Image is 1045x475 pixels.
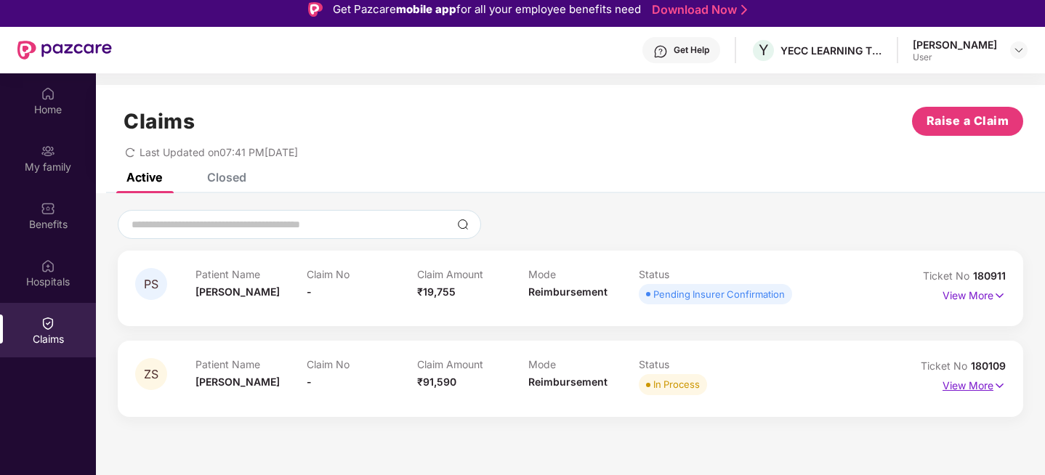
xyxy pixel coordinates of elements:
p: Mode [528,268,639,280]
img: svg+xml;base64,PHN2ZyB4bWxucz0iaHR0cDovL3d3dy53My5vcmcvMjAwMC9zdmciIHdpZHRoPSIxNyIgaGVpZ2h0PSIxNy... [993,288,1006,304]
span: Reimbursement [528,375,608,388]
h1: Claims [124,109,195,134]
span: [PERSON_NAME] [195,285,280,298]
p: Claim Amount [417,358,528,370]
p: Claim No [307,358,418,370]
a: Download Now [652,2,743,17]
img: svg+xml;base64,PHN2ZyBpZD0iQmVuZWZpdHMiIHhtbG5zPSJodHRwOi8vd3d3LnczLm9yZy8yMDAwL3N2ZyIgd2lkdGg9Ij... [41,201,55,216]
span: Raise a Claim [927,112,1009,130]
span: Reimbursement [528,285,608,298]
span: 180911 [973,269,1006,282]
span: redo [125,146,135,158]
div: YECC LEARNING TECHNOLOGIES PRIVATE LIMITED [780,44,882,57]
img: svg+xml;base64,PHN2ZyBpZD0iQ2xhaW0iIHhtbG5zPSJodHRwOi8vd3d3LnczLm9yZy8yMDAwL3N2ZyIgd2lkdGg9IjIwIi... [41,316,55,330]
strong: mobile app [396,2,456,16]
p: Claim No [307,268,418,280]
div: User [913,52,997,63]
img: svg+xml;base64,PHN2ZyB4bWxucz0iaHR0cDovL3d3dy53My5vcmcvMjAwMC9zdmciIHdpZHRoPSIxNyIgaGVpZ2h0PSIxNy... [993,378,1006,394]
p: View More [943,284,1006,304]
div: In Process [653,377,700,391]
p: Mode [528,358,639,370]
p: Status [639,268,750,280]
img: svg+xml;base64,PHN2ZyBpZD0iRHJvcGRvd24tMzJ4MzIiIHhtbG5zPSJodHRwOi8vd3d3LnczLm9yZy8yMDAwL3N2ZyIgd2... [1013,44,1025,56]
p: Status [639,358,750,370]
span: Ticket No [923,269,973,282]
p: Patient Name [195,268,307,280]
p: View More [943,374,1006,394]
div: [PERSON_NAME] [913,38,997,52]
img: svg+xml;base64,PHN2ZyBpZD0iSGVscC0zMngzMiIgeG1sbnM9Imh0dHA6Ly93d3cudzMub3JnLzIwMDAvc3ZnIiB3aWR0aD... [653,44,668,59]
span: ₹19,755 [417,285,456,298]
span: Last Updated on 07:41 PM[DATE] [140,146,298,158]
span: - [307,285,312,298]
span: ZS [144,368,158,381]
p: Claim Amount [417,268,528,280]
img: Logo [308,2,323,17]
span: ₹91,590 [417,375,456,388]
button: Raise a Claim [912,107,1023,136]
div: Get Pazcare for all your employee benefits need [333,1,641,18]
img: svg+xml;base64,PHN2ZyBpZD0iU2VhcmNoLTMyeDMyIiB4bWxucz0iaHR0cDovL3d3dy53My5vcmcvMjAwMC9zdmciIHdpZH... [457,219,469,230]
span: PS [144,278,158,291]
span: Ticket No [921,360,971,372]
div: Get Help [674,44,709,56]
div: Closed [207,170,246,184]
div: Pending Insurer Confirmation [653,287,785,301]
img: svg+xml;base64,PHN2ZyB3aWR0aD0iMjAiIGhlaWdodD0iMjAiIHZpZXdCb3g9IjAgMCAyMCAyMCIgZmlsbD0ibm9uZSIgeG... [41,144,55,158]
span: - [307,375,312,388]
span: 180109 [971,360,1006,372]
img: Stroke [741,2,747,17]
p: Patient Name [195,358,307,370]
img: svg+xml;base64,PHN2ZyBpZD0iSG9zcGl0YWxzIiB4bWxucz0iaHR0cDovL3d3dy53My5vcmcvMjAwMC9zdmciIHdpZHRoPS... [41,259,55,273]
img: svg+xml;base64,PHN2ZyBpZD0iSG9tZSIgeG1sbnM9Imh0dHA6Ly93d3cudzMub3JnLzIwMDAvc3ZnIiB3aWR0aD0iMjAiIG... [41,86,55,101]
span: Y [759,41,769,59]
div: Active [126,170,162,184]
img: New Pazcare Logo [17,41,112,60]
span: [PERSON_NAME] [195,375,280,388]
